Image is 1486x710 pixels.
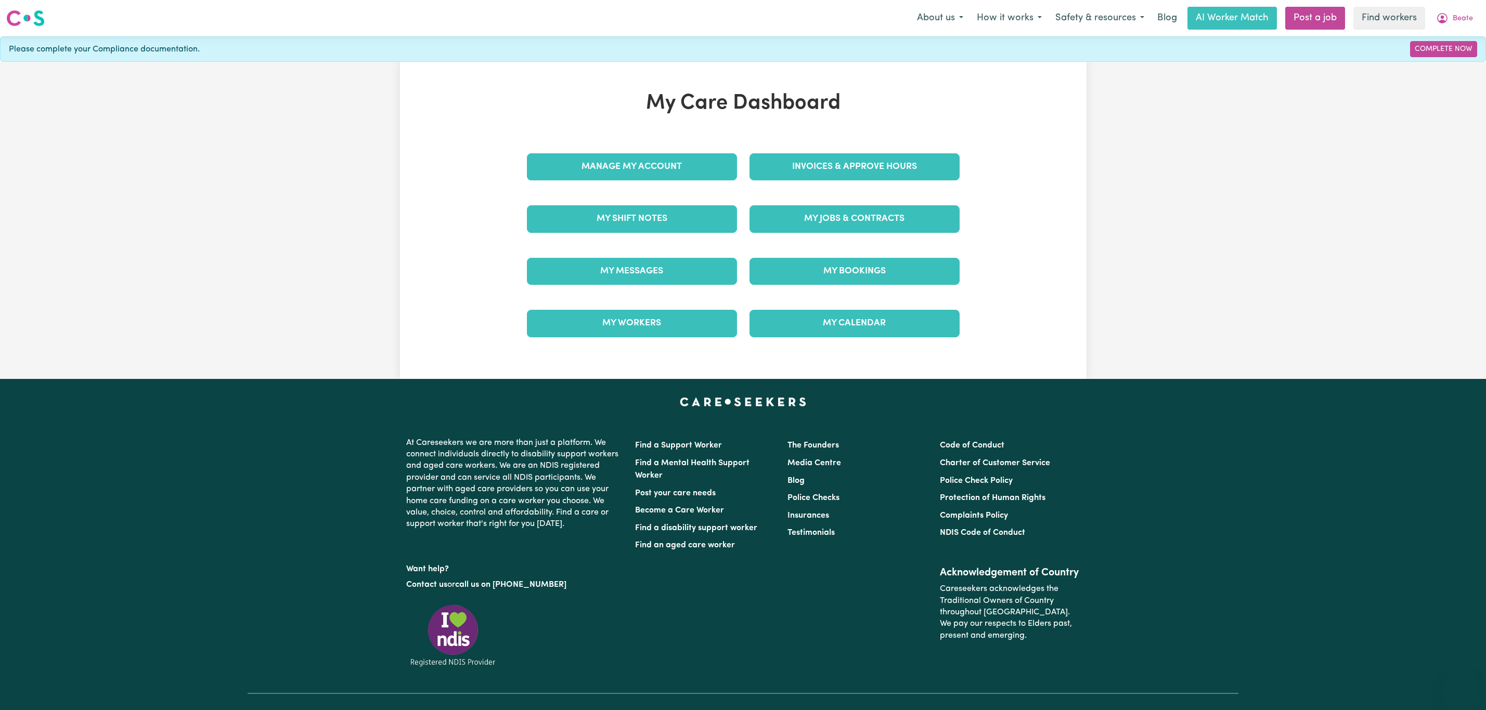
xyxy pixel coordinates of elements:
a: Media Centre [787,459,841,467]
button: About us [910,7,970,29]
a: My Jobs & Contracts [750,205,960,232]
a: My Messages [527,258,737,285]
a: My Workers [527,310,737,337]
a: NDIS Code of Conduct [940,529,1025,537]
a: Blog [787,477,805,485]
p: or [406,575,623,595]
a: call us on [PHONE_NUMBER] [455,581,566,589]
a: Post your care needs [635,489,716,497]
span: Please complete your Compliance documentation. [9,43,200,56]
a: Become a Care Worker [635,506,724,515]
a: Charter of Customer Service [940,459,1050,467]
a: Police Checks [787,494,839,502]
a: My Bookings [750,258,960,285]
a: Find workers [1353,7,1425,30]
a: Blog [1151,7,1183,30]
span: Beate [1453,13,1473,24]
a: Find a disability support worker [635,524,757,532]
button: Safety & resources [1049,7,1151,29]
a: Careseekers logo [6,6,45,30]
h2: Acknowledgement of Country [940,567,1080,579]
a: Code of Conduct [940,441,1004,450]
p: Careseekers acknowledges the Traditional Owners of Country throughout [GEOGRAPHIC_DATA]. We pay o... [940,579,1080,646]
a: My Shift Notes [527,205,737,232]
iframe: Button to launch messaging window, conversation in progress [1444,668,1478,702]
a: Complete Now [1410,41,1477,57]
a: Complaints Policy [940,511,1008,520]
a: Manage My Account [527,153,737,180]
a: Contact us [406,581,447,589]
h1: My Care Dashboard [521,91,966,116]
img: Careseekers logo [6,9,45,28]
img: Registered NDIS provider [406,603,500,668]
a: Find an aged care worker [635,541,735,549]
a: Protection of Human Rights [940,494,1045,502]
a: Police Check Policy [940,477,1013,485]
a: Invoices & Approve Hours [750,153,960,180]
a: My Calendar [750,310,960,337]
button: How it works [970,7,1049,29]
button: My Account [1429,7,1480,29]
a: Find a Support Worker [635,441,722,450]
a: Testimonials [787,529,835,537]
a: Careseekers home page [680,398,806,406]
a: Post a job [1285,7,1345,30]
p: Want help? [406,559,623,575]
p: At Careseekers we are more than just a platform. We connect individuals directly to disability su... [406,433,623,534]
a: Insurances [787,511,829,520]
a: Find a Mental Health Support Worker [635,459,750,480]
a: AI Worker Match [1187,7,1277,30]
a: The Founders [787,441,839,450]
